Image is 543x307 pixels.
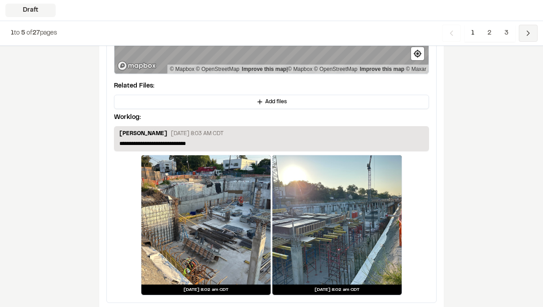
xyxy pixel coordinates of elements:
[170,65,426,74] div: |
[442,25,538,42] nav: Navigation
[406,66,426,72] a: Maxar
[314,66,358,72] a: OpenStreetMap
[498,25,515,42] span: 3
[265,98,287,106] span: Add files
[114,95,429,109] button: Add files
[141,155,271,295] a: [DATE] 8:02 am CDT
[481,25,498,42] span: 2
[119,130,167,140] p: [PERSON_NAME]
[196,66,240,72] a: OpenStreetMap
[272,285,402,295] div: [DATE] 8:02 am CDT
[11,28,57,38] p: to of pages
[464,25,481,42] span: 1
[288,66,312,72] a: Mapbox
[360,66,404,72] a: Improve this map
[272,155,402,295] a: [DATE] 8:02 am CDT
[114,81,429,91] p: Related Files:
[411,47,424,60] button: Find my location
[141,285,271,295] div: [DATE] 8:02 am CDT
[171,130,223,138] p: [DATE] 8:03 AM CDT
[170,66,194,72] a: Mapbox
[114,113,141,123] p: Worklog:
[21,31,25,36] span: 5
[242,66,286,72] a: Map feedback
[117,61,157,71] a: Mapbox logo
[11,31,14,36] span: 1
[32,31,40,36] span: 27
[5,4,56,17] div: Draft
